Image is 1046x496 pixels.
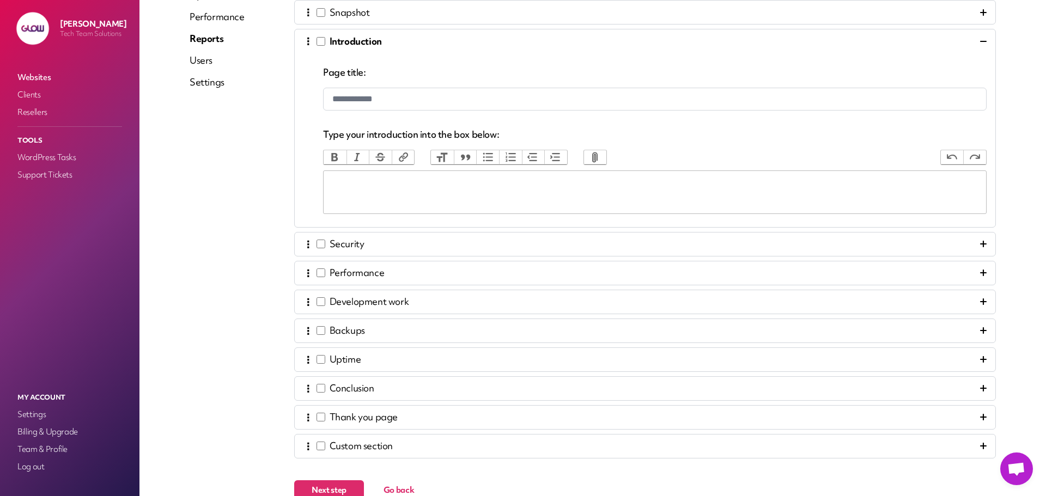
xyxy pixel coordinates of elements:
span: Introduction [330,35,382,48]
button: Bullets [476,150,499,164]
button: Increase Level [544,150,567,164]
button: Redo [963,150,986,164]
span: Backups [330,324,365,337]
button: Decrease Level [522,150,545,164]
a: Team & Profile [15,442,124,457]
a: WordPress Tasks [15,150,124,165]
a: Resellers [15,105,124,120]
div: ⋮ [303,295,313,309]
div: ⋮ [303,237,313,252]
span: Security [330,237,364,250]
span: Uptime [330,353,361,366]
a: Support Tickets [15,167,124,182]
button: Strikethrough [369,150,392,164]
a: Billing & Upgrade [15,424,124,439]
span: Development work [330,295,409,308]
button: Bold [324,150,346,164]
span: Performance [330,266,385,279]
button: Link [392,150,415,164]
div: ⋮ [303,381,313,396]
p: Tech Team Solutions [60,29,126,38]
span: Thank you page [330,411,398,424]
div: ⋮ [303,266,313,280]
a: Clients [15,87,124,102]
span: Snapshot [330,6,370,19]
a: Websites [15,70,124,85]
button: Attach Files [584,150,607,164]
p: Page title: [323,66,987,79]
div: ⋮ [303,410,313,425]
p: Tools [15,133,124,148]
a: Settings [15,407,124,422]
span: Next step [312,485,346,495]
span: Conclusion [330,382,374,395]
a: Log out [15,459,124,474]
div: ⋮ [303,439,313,454]
a: Open chat [1000,452,1033,485]
a: Reports [190,32,245,45]
span: Custom section [330,439,393,452]
button: Heading [431,150,454,164]
div: ⋮ [303,323,313,338]
div: ⋮ [303,34,313,48]
p: My Account [15,390,124,405]
a: Performance [190,10,245,23]
button: Numbers [499,150,522,164]
p: [PERSON_NAME] [60,19,126,29]
div: ⋮ [303,352,313,367]
a: Users [190,54,245,67]
button: Undo [941,150,964,164]
a: Settings [190,76,245,89]
div: ⋮ [303,5,313,20]
button: Quote [454,150,477,164]
p: Type your introduction into the box below: [323,128,987,141]
button: Italic [346,150,369,164]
